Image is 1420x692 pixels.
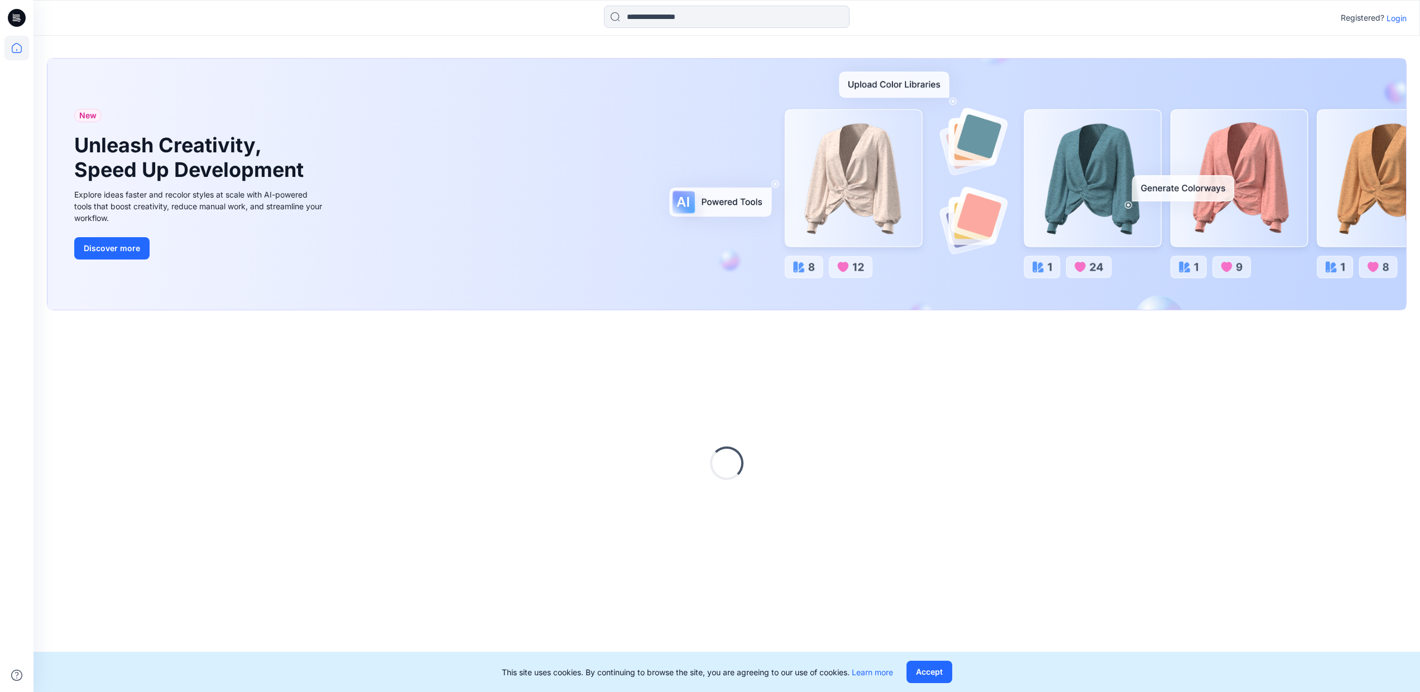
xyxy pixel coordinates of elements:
[74,237,150,259] button: Discover more
[906,661,952,683] button: Accept
[74,189,325,224] div: Explore ideas faster and recolor styles at scale with AI-powered tools that boost creativity, red...
[74,133,309,181] h1: Unleash Creativity, Speed Up Development
[852,667,893,677] a: Learn more
[79,109,97,122] span: New
[502,666,893,678] p: This site uses cookies. By continuing to browse the site, you are agreeing to our use of cookies.
[1387,12,1407,24] p: Login
[1341,11,1384,25] p: Registered?
[74,237,325,259] a: Discover more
